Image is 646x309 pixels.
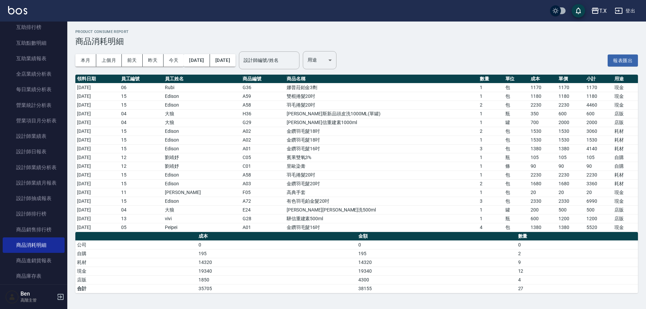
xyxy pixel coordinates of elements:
[285,101,478,109] td: 羽毛捲髮20吋
[3,237,65,253] a: 商品消耗明細
[163,92,241,101] td: Edison
[75,205,119,214] td: [DATE]
[75,101,119,109] td: [DATE]
[478,205,503,214] td: 1
[504,127,529,136] td: 包
[75,258,197,267] td: 耗材
[143,54,164,67] button: 昨天
[529,109,557,118] td: 350
[75,275,197,284] td: 店販
[529,188,557,197] td: 20
[75,170,119,179] td: [DATE]
[504,92,529,101] td: 包
[197,275,357,284] td: 1850
[3,98,65,113] a: 營業統計分析表
[613,170,638,179] td: 耗材
[478,179,503,188] td: 2
[163,75,241,83] th: 員工姓名
[164,54,184,67] button: 今天
[285,127,478,136] td: 金鑽羽毛髮18吋
[3,253,65,268] a: 商品進銷貨報表
[478,214,503,223] td: 1
[504,179,529,188] td: 包
[529,101,557,109] td: 2230
[197,284,357,293] td: 35705
[516,232,638,241] th: 數量
[588,4,609,18] button: T.X
[75,54,96,67] button: 本月
[572,4,585,17] button: save
[613,205,638,214] td: 店販
[119,223,164,232] td: 05
[529,83,557,92] td: 1170
[585,153,613,162] td: 105
[613,83,638,92] td: 現金
[478,75,503,83] th: 數量
[241,109,285,118] td: H36
[285,136,478,144] td: 金鑽羽毛髮18吋
[529,197,557,205] td: 2330
[285,223,478,232] td: 金鑽羽毛髮16吋
[21,291,55,297] h5: Ben
[504,153,529,162] td: 瓶
[585,179,613,188] td: 3360
[504,83,529,92] td: 包
[163,205,241,214] td: 大狼
[3,284,65,300] a: 商品庫存盤點表
[529,162,557,170] td: 90
[478,101,503,109] td: 2
[75,127,119,136] td: [DATE]
[357,240,516,249] td: 0
[613,101,638,109] td: 現金
[119,197,164,205] td: 15
[241,188,285,197] td: F05
[241,197,285,205] td: A72
[241,75,285,83] th: 商品編號
[557,109,585,118] td: 600
[613,223,638,232] td: 現金
[3,113,65,128] a: 營業項目月分析表
[585,92,613,101] td: 1180
[3,20,65,35] a: 互助排行榜
[478,92,503,101] td: 1
[478,127,503,136] td: 2
[241,118,285,127] td: G29
[557,205,585,214] td: 500
[163,223,241,232] td: Peipei
[75,75,638,232] table: a dense table
[210,54,236,67] button: [DATE]
[3,51,65,66] a: 互助業績報表
[613,75,638,83] th: 用途
[529,127,557,136] td: 1530
[163,101,241,109] td: Edison
[357,284,516,293] td: 38155
[241,136,285,144] td: A02
[75,83,119,92] td: [DATE]
[585,83,613,92] td: 1170
[613,197,638,205] td: 現金
[529,118,557,127] td: 700
[75,136,119,144] td: [DATE]
[241,127,285,136] td: A02
[557,197,585,205] td: 2330
[285,144,478,153] td: 金鑽羽毛髮16吋
[122,54,143,67] button: 前天
[163,170,241,179] td: Edison
[557,214,585,223] td: 1200
[504,214,529,223] td: 瓶
[585,170,613,179] td: 2230
[285,118,478,127] td: [PERSON_NAME]信重建素1000ml
[163,197,241,205] td: Edison
[529,223,557,232] td: 1380
[241,83,285,92] td: G36
[557,92,585,101] td: 1180
[613,179,638,188] td: 耗材
[557,75,585,83] th: 單價
[529,214,557,223] td: 600
[357,258,516,267] td: 14320
[241,162,285,170] td: C01
[357,249,516,258] td: 195
[599,7,607,15] div: T.X
[75,197,119,205] td: [DATE]
[504,109,529,118] td: 瓶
